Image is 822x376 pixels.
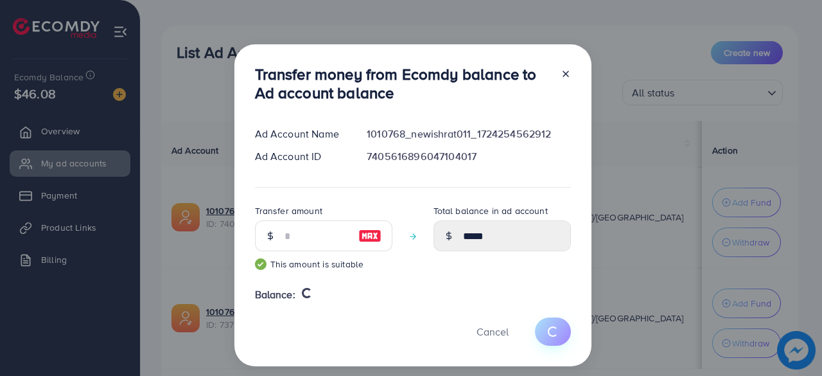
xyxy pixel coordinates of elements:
div: Ad Account ID [245,149,357,164]
label: Total balance in ad account [433,204,548,217]
img: guide [255,258,267,270]
div: Ad Account Name [245,127,357,141]
img: image [358,228,381,244]
div: 1010768_newishrat011_1724254562912 [356,127,581,141]
span: Cancel [477,325,509,339]
small: This amount is suitable [255,258,392,271]
span: Balance: [255,287,295,302]
label: Transfer amount [255,204,322,217]
div: 7405616896047104017 [356,149,581,164]
button: Cancel [460,318,525,345]
h3: Transfer money from Ecomdy balance to Ad account balance [255,65,550,102]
